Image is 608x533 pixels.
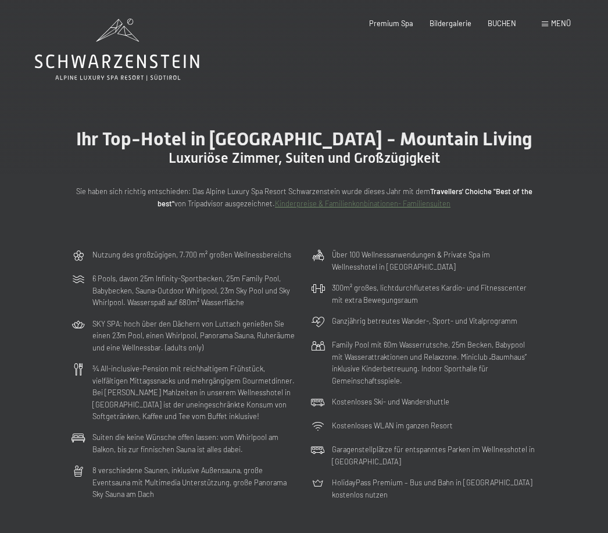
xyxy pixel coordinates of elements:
[332,443,537,467] p: Garagenstellplätze für entspanntes Parken im Wellnesshotel in [GEOGRAPHIC_DATA]
[430,19,471,28] a: Bildergalerie
[71,185,537,209] p: Sie haben sich richtig entschieden: Das Alpine Luxury Spa Resort Schwarzenstein wurde dieses Jahr...
[332,249,537,273] p: Über 100 Wellnessanwendungen & Private Spa im Wellnesshotel in [GEOGRAPHIC_DATA]
[332,339,537,387] p: Family Pool mit 60m Wasserrutsche, 25m Becken, Babypool mit Wasserattraktionen und Relaxzone. Min...
[488,19,516,28] a: BUCHEN
[551,19,571,28] span: Menü
[169,150,440,166] span: Luxuriöse Zimmer, Suiten und Großzügigkeit
[76,128,532,150] span: Ihr Top-Hotel in [GEOGRAPHIC_DATA] - Mountain Living
[332,315,517,327] p: Ganzjährig betreutes Wander-, Sport- und Vitalprogramm
[92,431,297,455] p: Suiten die keine Wünsche offen lassen: vom Whirlpool am Balkon, bis zur finnischen Sauna ist alle...
[92,318,297,353] p: SKY SPA: hoch über den Dächern von Luttach genießen Sie einen 23m Pool, einen Whirlpool, Panorama...
[92,464,297,500] p: 8 verschiedene Saunen, inklusive Außensauna, große Eventsauna mit Multimedia Unterstützung, große...
[369,19,413,28] a: Premium Spa
[332,420,453,431] p: Kostenloses WLAN im ganzen Resort
[275,199,450,208] a: Kinderpreise & Familienkonbinationen- Familiensuiten
[92,363,297,422] p: ¾ All-inclusive-Pension mit reichhaltigem Frühstück, vielfältigen Mittagssnacks und mehrgängigem ...
[92,249,291,260] p: Nutzung des großzügigen, 7.700 m² großen Wellnessbereichs
[332,282,537,306] p: 300m² großes, lichtdurchflutetes Kardio- und Fitnesscenter mit extra Bewegungsraum
[332,477,537,500] p: HolidayPass Premium – Bus und Bahn in [GEOGRAPHIC_DATA] kostenlos nutzen
[92,273,297,308] p: 6 Pools, davon 25m Infinity-Sportbecken, 25m Family Pool, Babybecken, Sauna-Outdoor Whirlpool, 23...
[158,187,532,208] strong: Travellers' Choiche "Best of the best"
[332,396,449,407] p: Kostenloses Ski- und Wandershuttle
